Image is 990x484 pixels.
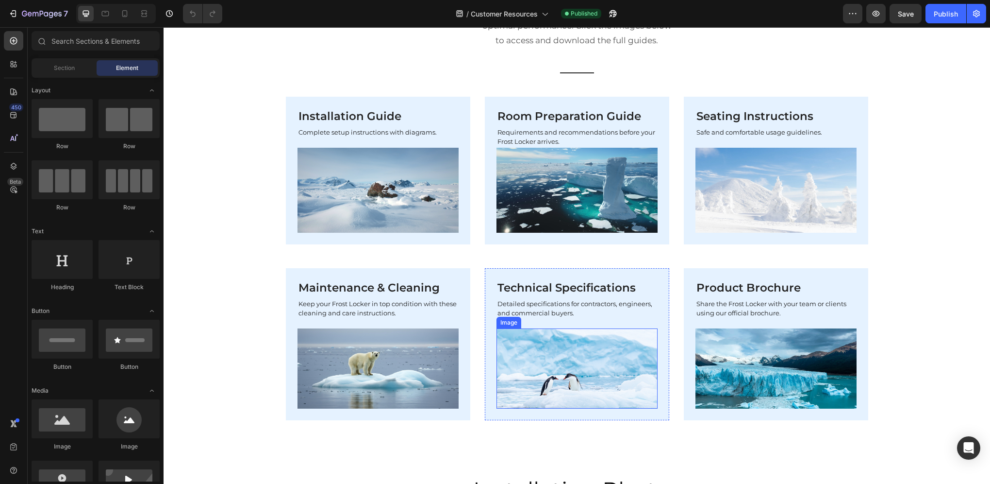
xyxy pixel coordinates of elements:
[333,253,494,269] h3: Technical Specifications
[7,178,23,186] div: Beta
[533,101,692,110] p: Safe and comfortable usage guidelines.
[532,253,693,269] h3: Product Brochure
[32,363,93,371] div: Button
[32,442,93,451] div: Image
[116,64,138,72] span: Element
[99,442,160,451] div: Image
[144,383,160,398] span: Toggle open
[32,86,50,95] span: Layout
[164,27,990,484] iframe: Design area
[334,272,493,291] p: Detailed specifications for contractors, engineers, and commercial buyers.
[54,64,75,72] span: Section
[183,4,222,23] div: Undo/Redo
[4,4,72,23] button: 7
[9,104,23,111] div: 450
[898,10,914,18] span: Save
[144,303,160,319] span: Toggle open
[333,81,494,98] h3: Room Preparation Guide
[532,121,693,206] img: gempages_514132740736549914-dc5b4633-1c17-4a2c-969b-e2adbc5389d9.jpg
[99,283,160,292] div: Text Block
[333,301,494,381] img: gempages_514132740736549914-8bbe6265-03b9-4d9e-a9e4-5963e4893426.jpg
[99,203,160,212] div: Row
[571,9,597,18] span: Published
[925,4,966,23] button: Publish
[99,363,160,371] div: Button
[532,301,693,381] img: gempages_514132740736549914-cb2e6b53-be10-4bce-a0a1-ca5db2a4e139.jpg
[135,272,294,291] p: Keep your Frost Locker in top condition with these cleaning and care instructions.
[134,253,295,269] h3: Maintenance & Cleaning
[144,83,160,98] span: Toggle open
[134,301,295,381] img: gempages_514132740736549914-915bf796-f971-429d-8a79-9b9cdb281cb1.jpg
[32,283,93,292] div: Heading
[32,386,49,395] span: Media
[334,101,493,120] p: Requirements and recommendations before your Frost Locker arrives.
[890,4,922,23] button: Save
[64,8,68,19] p: 7
[533,272,692,291] p: Share the Frost Locker with your team or clients using our official brochure.
[99,142,160,151] div: Row
[32,307,49,315] span: Button
[934,9,958,19] div: Publish
[32,227,44,236] span: Text
[335,291,356,300] div: Image
[466,9,469,19] span: /
[471,9,538,19] span: Customer Resources
[32,31,160,51] input: Search Sections & Elements
[957,436,980,460] div: Open Intercom Messenger
[532,81,693,98] h3: Seating Instructions
[32,142,93,151] div: Row
[32,203,93,212] div: Row
[144,224,160,239] span: Toggle open
[333,121,494,206] img: gempages_514132740736549914-2ad21907-102c-4c73-ae9b-f818f6fbf52d.jpg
